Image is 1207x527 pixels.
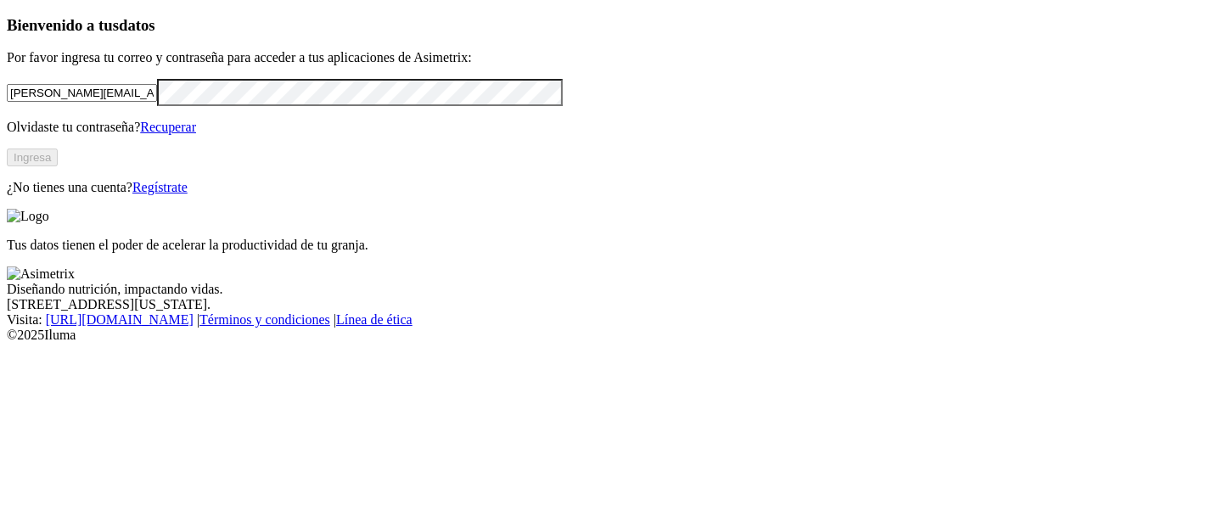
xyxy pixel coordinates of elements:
[7,312,1200,328] div: Visita : | |
[7,282,1200,297] div: Diseñando nutrición, impactando vidas.
[7,266,75,282] img: Asimetrix
[140,120,196,134] a: Recuperar
[7,180,1200,195] p: ¿No tienes una cuenta?
[7,209,49,224] img: Logo
[7,149,58,166] button: Ingresa
[119,16,155,34] span: datos
[336,312,413,327] a: Línea de ética
[7,50,1200,65] p: Por favor ingresa tu correo y contraseña para acceder a tus aplicaciones de Asimetrix:
[7,16,1200,35] h3: Bienvenido a tus
[7,297,1200,312] div: [STREET_ADDRESS][US_STATE].
[7,84,157,102] input: Tu correo
[132,180,188,194] a: Regístrate
[7,238,1200,253] p: Tus datos tienen el poder de acelerar la productividad de tu granja.
[7,120,1200,135] p: Olvidaste tu contraseña?
[7,328,1200,343] div: © 2025 Iluma
[199,312,330,327] a: Términos y condiciones
[46,312,194,327] a: [URL][DOMAIN_NAME]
